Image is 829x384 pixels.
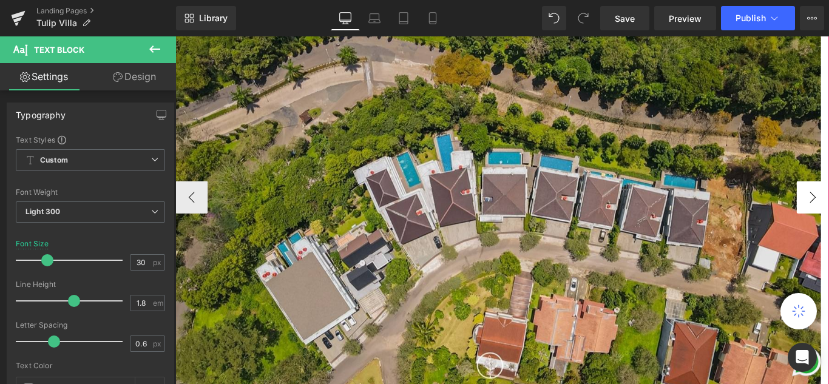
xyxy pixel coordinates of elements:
a: Landing Pages [36,6,176,16]
div: Text Color [16,362,165,370]
span: px [153,340,163,348]
a: Desktop [331,6,360,30]
div: Font Weight [16,188,165,197]
span: Text Block [34,45,84,55]
b: Custom [40,155,68,166]
div: Open Intercom Messenger [788,343,817,372]
span: Save [615,12,635,25]
a: Laptop [360,6,389,30]
span: Tulip Villa [36,18,77,28]
span: Publish [736,13,766,23]
button: Undo [542,6,566,30]
span: px [153,258,163,266]
button: More [800,6,824,30]
div: Text Styles [16,135,165,144]
button: Redo [571,6,595,30]
a: Design [90,63,178,90]
div: Font Size [16,240,49,248]
a: Mobile [418,6,447,30]
div: Letter Spacing [16,321,165,329]
a: New Library [176,6,236,30]
b: Light 300 [25,207,60,216]
button: Publish [721,6,795,30]
span: em [153,299,163,307]
div: Line Height [16,280,165,289]
span: Library [199,13,228,24]
a: Tablet [389,6,418,30]
span: Preview [669,12,702,25]
div: Typography [16,103,66,120]
a: Preview [654,6,716,30]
